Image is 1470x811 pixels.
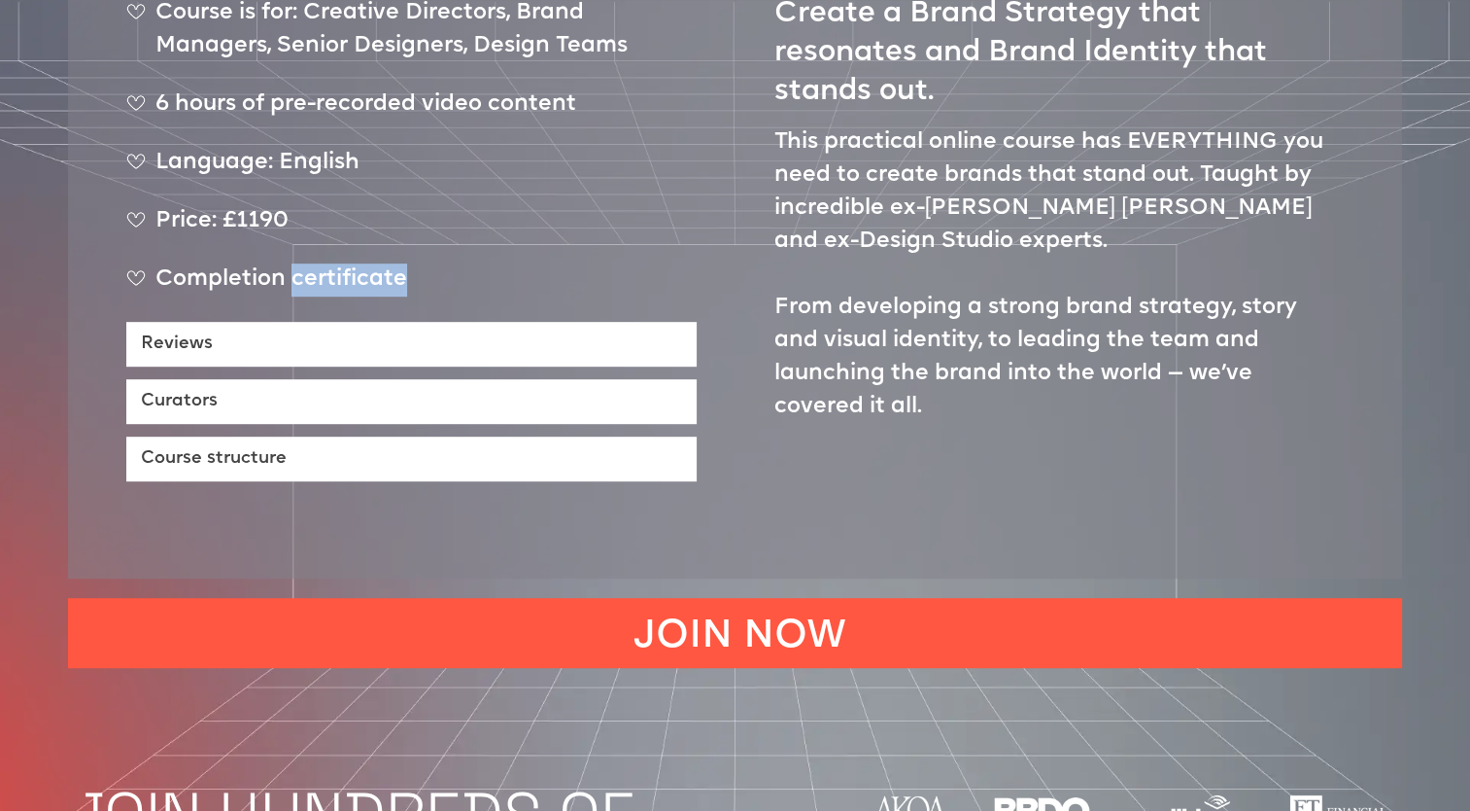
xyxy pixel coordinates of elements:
[126,147,697,195] div: Language: English
[126,88,697,137] div: 6 hours of pre-recorded video content
[126,437,697,481] a: Course structure
[126,205,697,254] div: Price: £1190
[68,598,1402,668] a: JOIN NOW
[126,264,697,312] div: Completion certificate
[126,322,697,367] a: Reviews
[774,126,1345,424] p: This practical online course has EVERYTHING you need to create brands that stand out. Taught by i...
[126,379,697,424] a: Curators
